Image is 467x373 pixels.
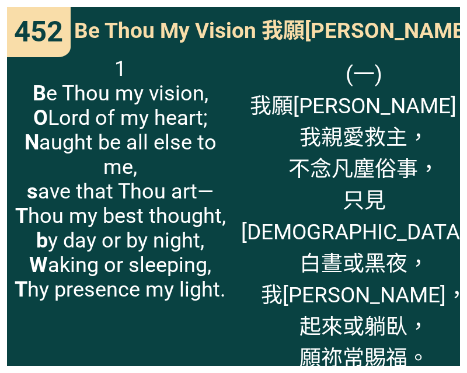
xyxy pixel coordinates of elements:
b: W [29,253,48,277]
b: B [33,81,46,106]
span: 452 [14,15,63,48]
b: N [25,130,39,155]
b: O [33,106,48,130]
b: b [36,228,48,253]
b: s [27,179,38,204]
b: T [15,277,27,302]
span: 1 e Thou my vision, Lord of my heart; aught be all else to me, ave that Thou art— hou my best tho... [15,57,226,302]
b: T [15,204,28,228]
